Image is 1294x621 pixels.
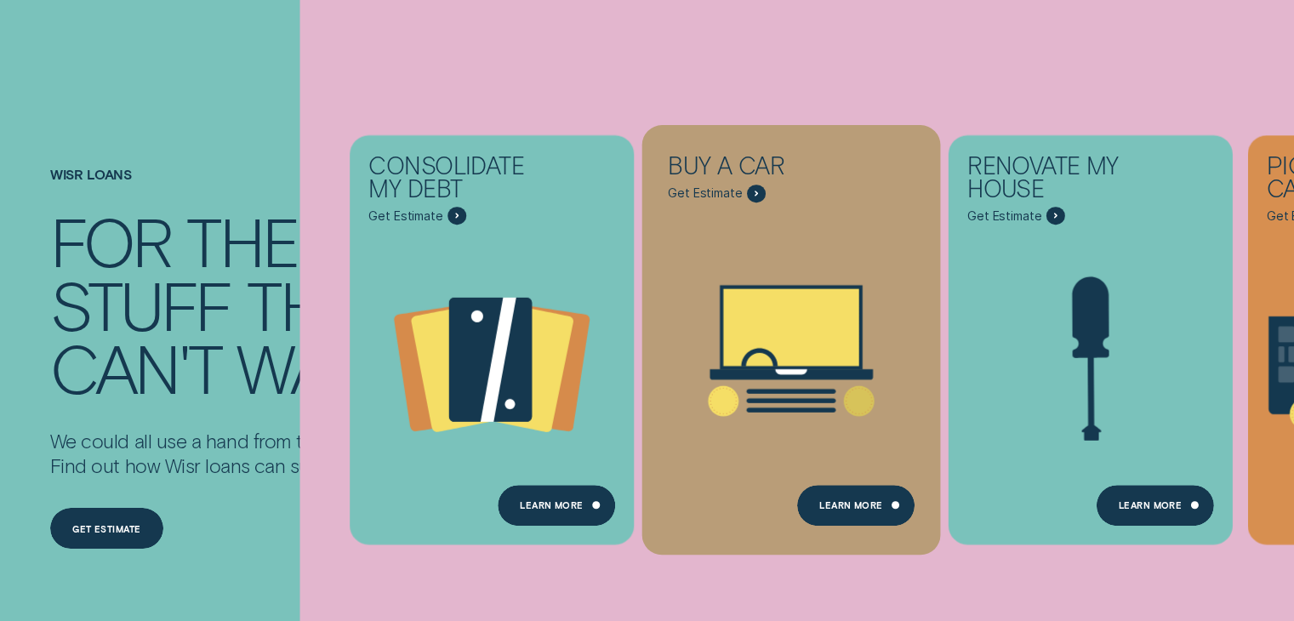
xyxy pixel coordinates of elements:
[247,272,390,335] div: that
[967,208,1041,224] span: Get Estimate
[949,135,1233,533] a: Renovate My House - Learn more
[368,208,442,224] span: Get Estimate
[50,508,163,549] a: Get estimate
[50,429,401,478] p: We could all use a hand from time to time. Find out how Wisr loans can support you.
[796,485,914,526] a: Learn More
[50,335,221,398] div: can't
[50,167,401,208] h1: Wisr loans
[50,208,171,271] div: For
[649,135,933,533] a: Buy a car - Learn more
[50,272,231,335] div: stuff
[350,135,634,533] a: Consolidate my debt - Learn more
[50,208,401,398] h4: For the stuff that can't wait
[498,485,615,526] a: Learn more
[1096,485,1213,526] a: Learn more
[186,208,298,271] div: the
[368,154,550,207] div: Consolidate my debt
[237,335,375,398] div: wait
[967,154,1149,207] div: Renovate My House
[668,154,849,184] div: Buy a car
[668,185,742,201] span: Get Estimate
